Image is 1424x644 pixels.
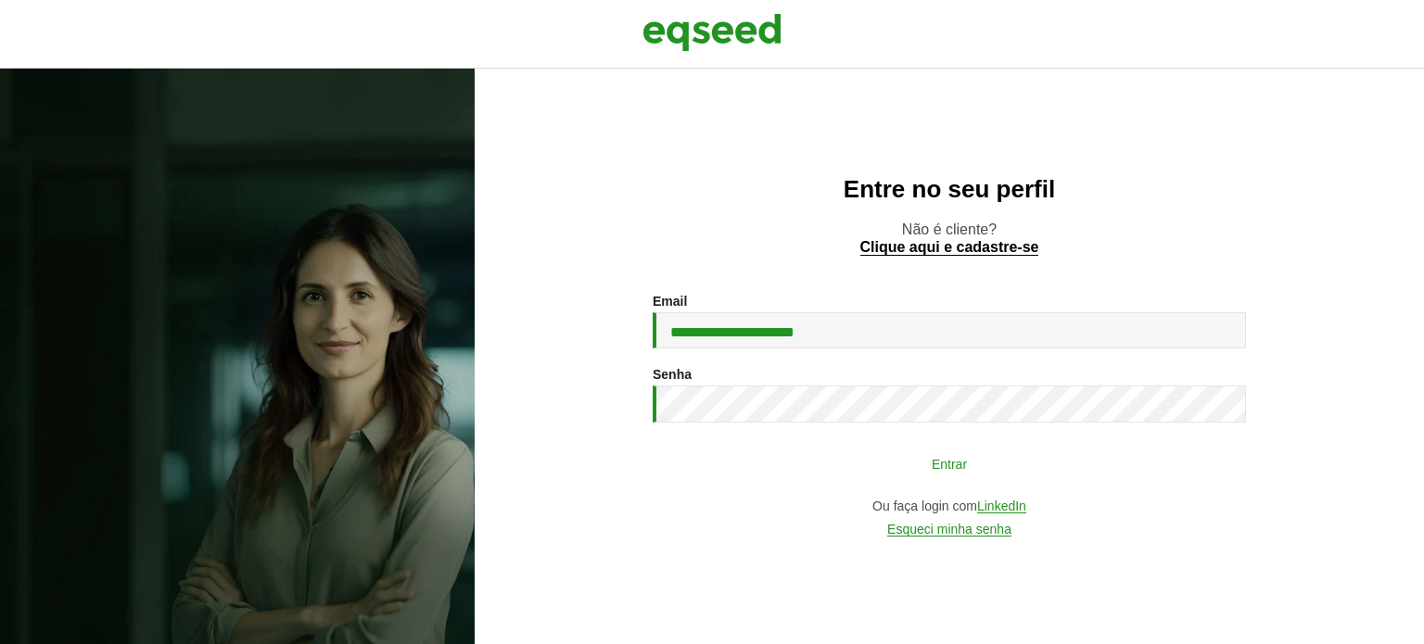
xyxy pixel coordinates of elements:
[977,499,1026,513] a: LinkedIn
[653,499,1246,513] div: Ou faça login com
[708,446,1190,481] button: Entrar
[512,221,1387,256] p: Não é cliente?
[860,240,1039,256] a: Clique aqui e cadastre-se
[653,295,687,308] label: Email
[653,368,692,381] label: Senha
[512,176,1387,203] h2: Entre no seu perfil
[642,9,782,56] img: EqSeed Logo
[887,523,1011,537] a: Esqueci minha senha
